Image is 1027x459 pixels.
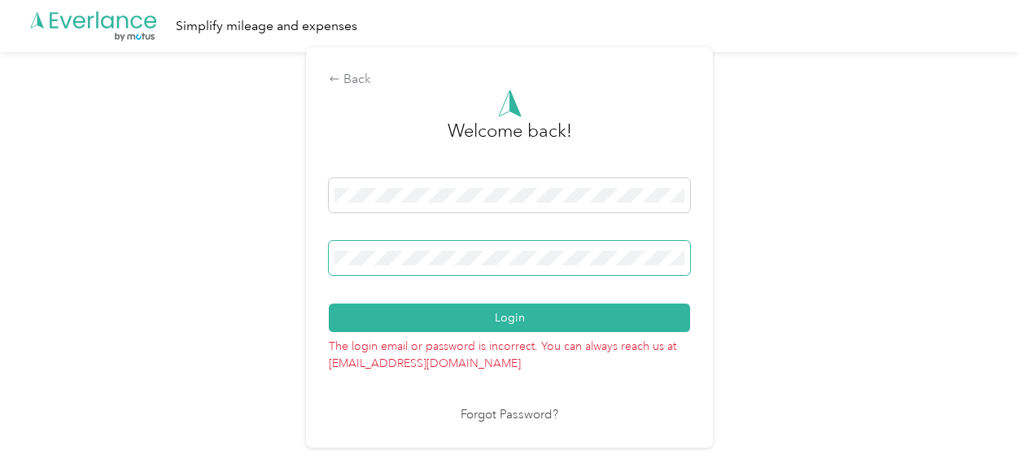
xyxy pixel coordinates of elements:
[448,117,572,161] h3: greeting
[329,304,690,332] button: Login
[329,70,690,90] div: Back
[329,332,690,372] p: The login email or password is incorrect. You can always reach us at [EMAIL_ADDRESS][DOMAIN_NAME]
[176,16,357,37] div: Simplify mileage and expenses
[461,406,558,425] a: Forgot Password?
